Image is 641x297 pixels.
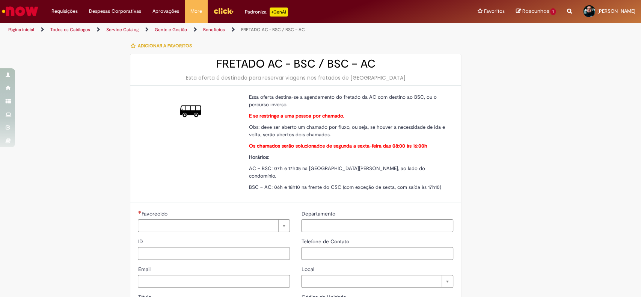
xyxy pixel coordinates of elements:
[245,8,288,17] div: Padroniza
[597,8,635,14] span: [PERSON_NAME]
[1,4,39,19] img: ServiceNow
[249,165,425,179] span: AC – BSC: 07h e 17h35 na [GEOGRAPHIC_DATA][PERSON_NAME], ao lado do condomínio.
[241,27,305,33] a: FRETADO AC - BSC / BSC – AC
[50,27,90,33] a: Todos os Catálogos
[249,154,269,160] strong: Horários:
[484,8,504,15] span: Favoritos
[190,8,202,15] span: More
[522,8,549,15] span: Rascunhos
[138,247,290,260] input: ID
[138,266,152,273] span: Email
[138,74,453,81] div: Esta oferta é destinada para reservar viagens nos fretados de [GEOGRAPHIC_DATA]
[8,27,34,33] a: Página inicial
[516,8,556,15] a: Rascunhos
[180,101,201,122] img: FRETADO AC - BSC / BSC – AC
[550,8,556,15] span: 1
[51,8,78,15] span: Requisições
[152,8,179,15] span: Aprovações
[301,219,453,232] input: Departamento
[270,8,288,17] p: +GenAi
[155,27,187,33] a: Gente e Gestão
[138,58,453,70] h2: FRETADO AC - BSC / BSC – AC
[137,43,192,49] span: Adicionar a Favoritos
[301,238,350,245] span: Telefone de Contato
[138,238,144,245] span: ID
[249,113,344,119] strong: E se restringe a uma pessoa por chamado.
[130,38,196,54] button: Adicionar a Favoritos
[249,124,445,138] span: Obs: deve ser aberto um chamado por fluxo, ou seja, se houver a necessidade de ida e volta, serão...
[141,210,169,217] span: Necessários - Favorecido
[213,5,234,17] img: click_logo_yellow_360x200.png
[301,275,453,288] a: Limpar campo Local
[249,143,427,149] strong: Os chamados serão solucionados de segunda a sexta-feira das 08:00 às 16:00h
[249,184,441,190] span: BSC – AC: 06h e 18h10 na frente do CSC (com exceção de sexta, com saída às 17h10)
[6,23,422,37] ul: Trilhas de página
[249,94,436,108] span: Essa oferta destina-se a agendamento do fretado da AC com destino ao BSC, ou o percurso inverso.
[138,211,141,214] span: Necessários
[301,210,336,217] span: Departamento
[301,266,315,273] span: Local
[138,275,290,288] input: Email
[203,27,225,33] a: Benefícios
[89,8,141,15] span: Despesas Corporativas
[106,27,139,33] a: Service Catalog
[301,247,453,260] input: Telefone de Contato
[138,219,290,232] a: Limpar campo Favorecido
